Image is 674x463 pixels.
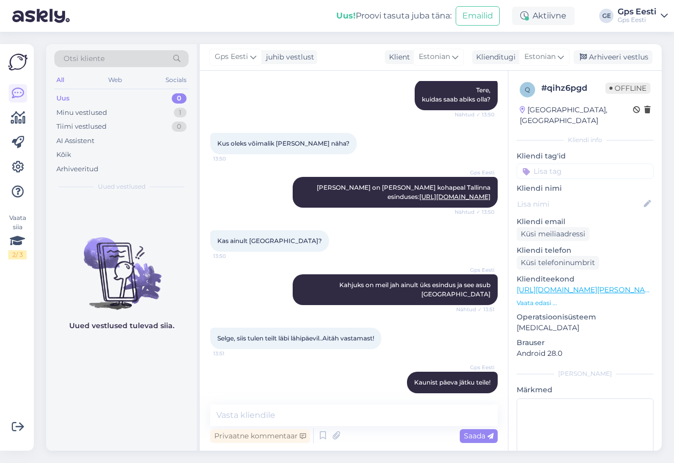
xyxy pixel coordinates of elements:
[456,364,495,371] span: Gps Eesti
[56,164,98,174] div: Arhiveeritud
[8,250,27,259] div: 2 / 3
[517,312,653,323] p: Operatsioonisüsteem
[210,429,310,443] div: Privaatne kommentaar
[517,285,658,294] a: [URL][DOMAIN_NAME][PERSON_NAME]
[517,216,653,227] p: Kliendi email
[8,213,27,259] div: Vaata siia
[455,208,495,216] span: Nähtud ✓ 13:50
[464,431,494,440] span: Saada
[524,51,556,63] span: Estonian
[605,83,650,94] span: Offline
[317,184,492,200] span: [PERSON_NAME] on [PERSON_NAME] kohapeal Tallinna esinduses:
[517,164,653,179] input: Lisa tag
[517,135,653,145] div: Kliendi info
[455,111,495,118] span: Nähtud ✓ 13:50
[215,51,248,63] span: Gps Eesti
[517,298,653,308] p: Vaata edasi ...
[517,274,653,285] p: Klienditeekond
[385,52,410,63] div: Klient
[56,122,107,132] div: Tiimi vestlused
[213,252,252,260] span: 13:50
[517,323,653,333] p: [MEDICAL_DATA]
[54,73,66,87] div: All
[69,320,174,331] p: Uued vestlused tulevad siia.
[456,266,495,274] span: Gps Eesti
[517,385,653,395] p: Märkmed
[517,369,653,378] div: [PERSON_NAME]
[472,52,516,63] div: Klienditugi
[217,139,350,147] span: Kus oleks võimalik [PERSON_NAME] näha?
[574,50,652,64] div: Arhiveeri vestlus
[517,348,653,359] p: Android 28.0
[599,9,614,23] div: GE
[517,337,653,348] p: Brauser
[517,198,642,210] input: Lisa nimi
[213,155,252,163] span: 13:50
[8,52,28,72] img: Askly Logo
[456,6,500,26] button: Emailid
[456,306,495,313] span: Nähtud ✓ 13:51
[512,7,575,25] div: Aktiivne
[164,73,189,87] div: Socials
[618,16,657,24] div: Gps Eesti
[456,169,495,176] span: Gps Eesti
[541,82,605,94] div: # qihz6pgd
[56,108,107,118] div: Minu vestlused
[517,183,653,194] p: Kliendi nimi
[64,53,105,64] span: Otsi kliente
[106,73,124,87] div: Web
[213,350,252,357] span: 13:51
[56,150,71,160] div: Kõik
[262,52,314,63] div: juhib vestlust
[336,11,356,21] b: Uus!
[517,256,599,270] div: Küsi telefoninumbrit
[174,108,187,118] div: 1
[46,219,197,311] img: No chats
[56,93,70,104] div: Uus
[419,193,491,200] a: [URL][DOMAIN_NAME]
[98,182,146,191] span: Uued vestlused
[419,51,450,63] span: Estonian
[336,10,452,22] div: Proovi tasuta juba täna:
[517,227,589,241] div: Küsi meiliaadressi
[618,8,668,24] a: Gps EestiGps Eesti
[339,281,492,298] span: Kahjuks on meil jah ainult üks esindus ja see asub [GEOGRAPHIC_DATA]
[172,122,187,132] div: 0
[56,136,94,146] div: AI Assistent
[618,8,657,16] div: Gps Eesti
[456,394,495,401] span: 13:51
[517,245,653,256] p: Kliendi telefon
[414,378,491,386] span: Kaunist päeva jätku teile!
[520,105,633,126] div: [GEOGRAPHIC_DATA], [GEOGRAPHIC_DATA]
[517,151,653,162] p: Kliendi tag'id
[217,237,322,245] span: Kas ainult [GEOGRAPHIC_DATA]?
[217,334,374,342] span: Selge, siis tulen teilt läbi lähipäevil..Aitäh vastamast!
[172,93,187,104] div: 0
[525,86,530,93] span: q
